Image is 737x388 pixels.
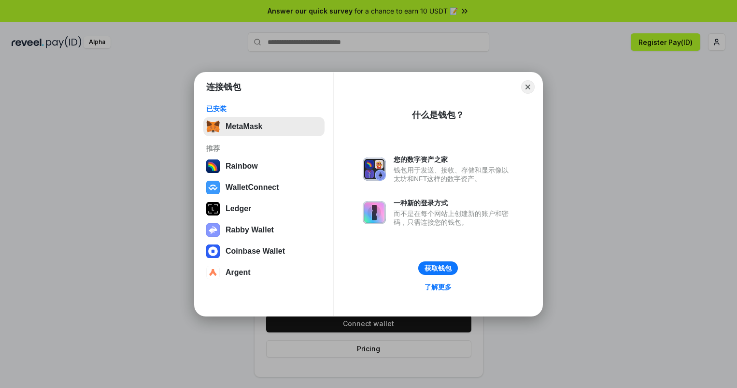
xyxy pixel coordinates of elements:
img: svg+xml,%3Csvg%20width%3D%2228%22%20height%3D%2228%22%20viewBox%3D%220%200%2028%2028%22%20fill%3D... [206,181,220,194]
div: 推荐 [206,144,322,153]
div: 已安装 [206,104,322,113]
div: WalletConnect [226,183,279,192]
div: 您的数字资产之家 [394,155,513,164]
div: Rainbow [226,162,258,171]
button: WalletConnect [203,178,325,197]
img: svg+xml,%3Csvg%20width%3D%2228%22%20height%3D%2228%22%20viewBox%3D%220%200%2028%2028%22%20fill%3D... [206,244,220,258]
div: 而不是在每个网站上创建新的账户和密码，只需连接您的钱包。 [394,209,513,227]
div: Rabby Wallet [226,226,274,234]
img: svg+xml,%3Csvg%20width%3D%22120%22%20height%3D%22120%22%20viewBox%3D%220%200%20120%20120%22%20fil... [206,159,220,173]
a: 了解更多 [419,281,457,293]
button: Rabby Wallet [203,220,325,240]
div: 钱包用于发送、接收、存储和显示像以太坊和NFT这样的数字资产。 [394,166,513,183]
div: Coinbase Wallet [226,247,285,256]
div: MetaMask [226,122,262,131]
button: Close [521,80,535,94]
img: svg+xml,%3Csvg%20fill%3D%22none%22%20height%3D%2233%22%20viewBox%3D%220%200%2035%2033%22%20width%... [206,120,220,133]
h1: 连接钱包 [206,81,241,93]
img: svg+xml,%3Csvg%20xmlns%3D%22http%3A%2F%2Fwww.w3.org%2F2000%2Fsvg%22%20width%3D%2228%22%20height%3... [206,202,220,216]
div: 什么是钱包？ [412,109,464,121]
div: 了解更多 [425,283,452,291]
button: Argent [203,263,325,282]
button: Rainbow [203,157,325,176]
button: 获取钱包 [418,261,458,275]
img: svg+xml,%3Csvg%20width%3D%2228%22%20height%3D%2228%22%20viewBox%3D%220%200%2028%2028%22%20fill%3D... [206,266,220,279]
button: Coinbase Wallet [203,242,325,261]
img: svg+xml,%3Csvg%20xmlns%3D%22http%3A%2F%2Fwww.w3.org%2F2000%2Fsvg%22%20fill%3D%22none%22%20viewBox... [206,223,220,237]
div: Ledger [226,204,251,213]
img: svg+xml,%3Csvg%20xmlns%3D%22http%3A%2F%2Fwww.w3.org%2F2000%2Fsvg%22%20fill%3D%22none%22%20viewBox... [363,158,386,181]
img: svg+xml,%3Csvg%20xmlns%3D%22http%3A%2F%2Fwww.w3.org%2F2000%2Fsvg%22%20fill%3D%22none%22%20viewBox... [363,201,386,224]
div: 获取钱包 [425,264,452,273]
button: Ledger [203,199,325,218]
div: Argent [226,268,251,277]
button: MetaMask [203,117,325,136]
div: 一种新的登录方式 [394,199,513,207]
